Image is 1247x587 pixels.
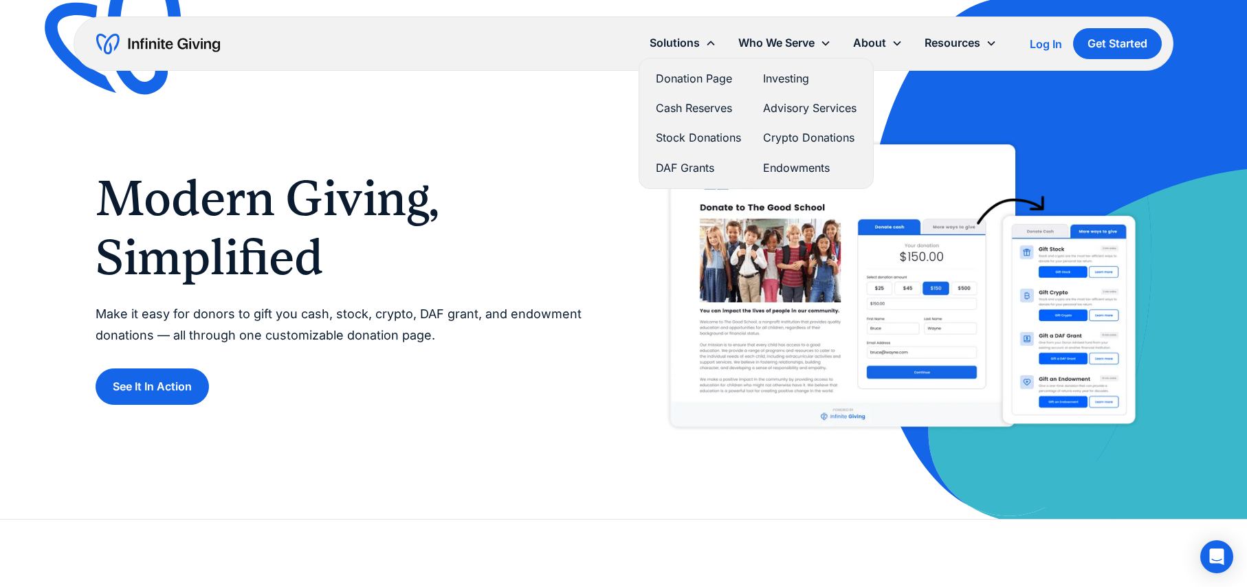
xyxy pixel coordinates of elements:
div: Who We Serve [727,28,842,58]
a: Get Started [1073,28,1162,59]
a: Investing [763,69,857,88]
h1: Modern Giving, Simplified [96,169,596,288]
a: Donation Page [656,69,741,88]
div: Open Intercom Messenger [1200,540,1233,573]
a: Stock Donations [656,129,741,148]
a: See It In Action [96,368,209,405]
a: Advisory Services [763,99,857,118]
div: Resources [925,34,980,52]
div: Log In [1030,38,1062,49]
div: About [842,28,914,58]
a: home [96,33,220,55]
a: Endowments [763,159,857,177]
div: Resources [914,28,1008,58]
div: Who We Serve [738,34,815,52]
a: Log In [1030,36,1062,52]
a: Cash Reserves [656,99,741,118]
a: Crypto Donations [763,129,857,148]
nav: Solutions [639,58,874,189]
div: Solutions [650,34,700,52]
a: DAF Grants [656,159,741,177]
div: Solutions [639,28,727,58]
p: Make it easy for donors to gift you cash, stock, crypto, DAF grant, and endowment donations — all... [96,304,596,346]
div: About [853,34,886,52]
